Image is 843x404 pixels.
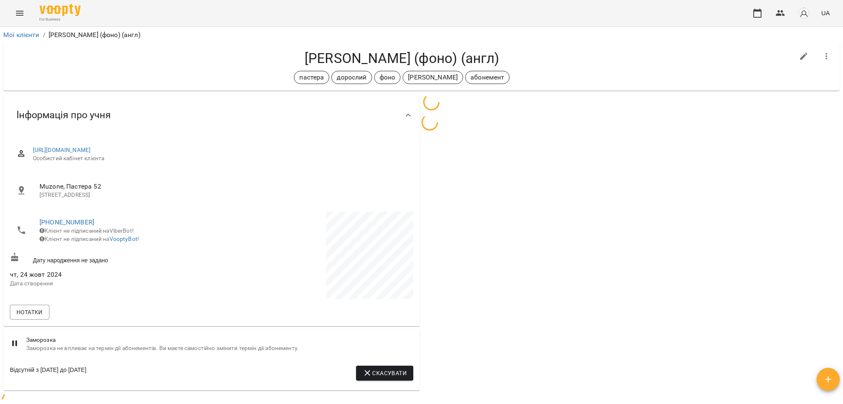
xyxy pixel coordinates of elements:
[33,154,407,163] span: Особистий кабінет клієнта
[10,366,86,381] div: Відсутній з [DATE] до [DATE]
[40,227,134,234] span: Клієнт не підписаний на ViberBot!
[10,280,210,288] p: Дата створення
[403,71,463,84] div: [PERSON_NAME]
[470,72,504,82] p: абонемент
[10,305,49,320] button: Нотатки
[465,71,510,84] div: абонемент
[10,3,30,23] button: Menu
[26,344,413,353] span: Заморозка не впливає на термін дії абонементів. Ви маєте самостійно змінити термін дії абонементу.
[331,71,372,84] div: дорослий
[40,191,407,199] p: [STREET_ADDRESS]
[10,50,794,67] h4: [PERSON_NAME] (фоно) (англ)
[8,251,212,266] div: Дату народження не задано
[363,368,407,378] span: Скасувати
[40,17,81,22] span: For Business
[356,366,413,381] button: Скасувати
[33,147,91,153] a: [URL][DOMAIN_NAME]
[380,72,396,82] p: фоно
[43,30,45,40] li: /
[10,270,210,280] span: чт, 24 жовт 2024
[294,71,329,84] div: пастера
[26,336,413,344] span: Заморозка
[40,4,81,16] img: Voopty Logo
[16,109,111,121] span: Інформація про учня
[337,72,366,82] p: дорослий
[798,7,810,19] img: avatar_s.png
[821,9,830,17] span: UA
[40,218,94,226] a: [PHONE_NUMBER]
[16,307,43,317] span: Нотатки
[109,236,137,242] a: VooptyBot
[3,94,420,136] div: Інформація про учня
[40,182,407,191] span: Muzone, Пастера 52
[408,72,458,82] p: [PERSON_NAME]
[818,5,833,21] button: UA
[299,72,324,82] p: пастера
[49,30,140,40] p: [PERSON_NAME] (фоно) (англ)
[40,236,139,242] span: Клієнт не підписаний на !
[374,71,401,84] div: фоно
[3,31,40,39] a: Мої клієнти
[3,30,840,40] nav: breadcrumb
